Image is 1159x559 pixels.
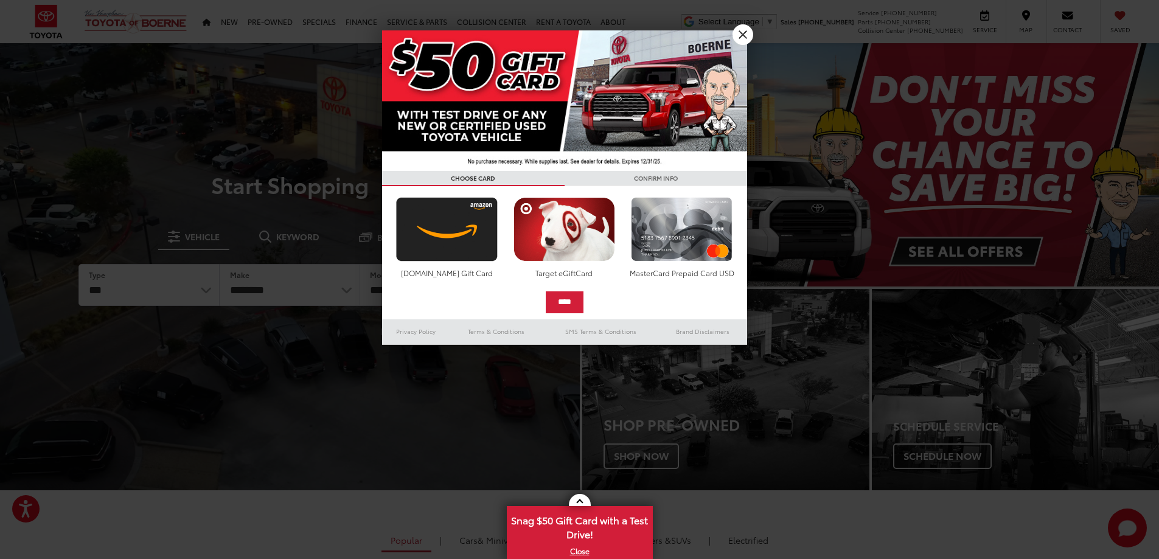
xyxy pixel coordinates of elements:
div: MasterCard Prepaid Card USD [628,268,736,278]
img: 42635_top_851395.jpg [382,30,747,171]
img: mastercard.png [628,197,736,262]
a: Terms & Conditions [450,324,543,339]
div: Target eGiftCard [510,268,618,278]
img: targetcard.png [510,197,618,262]
div: [DOMAIN_NAME] Gift Card [393,268,501,278]
a: Brand Disclaimers [658,324,747,339]
span: Snag $50 Gift Card with a Test Drive! [508,507,652,544]
img: amazoncard.png [393,197,501,262]
h3: CONFIRM INFO [565,171,747,186]
a: SMS Terms & Conditions [543,324,658,339]
a: Privacy Policy [382,324,450,339]
h3: CHOOSE CARD [382,171,565,186]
